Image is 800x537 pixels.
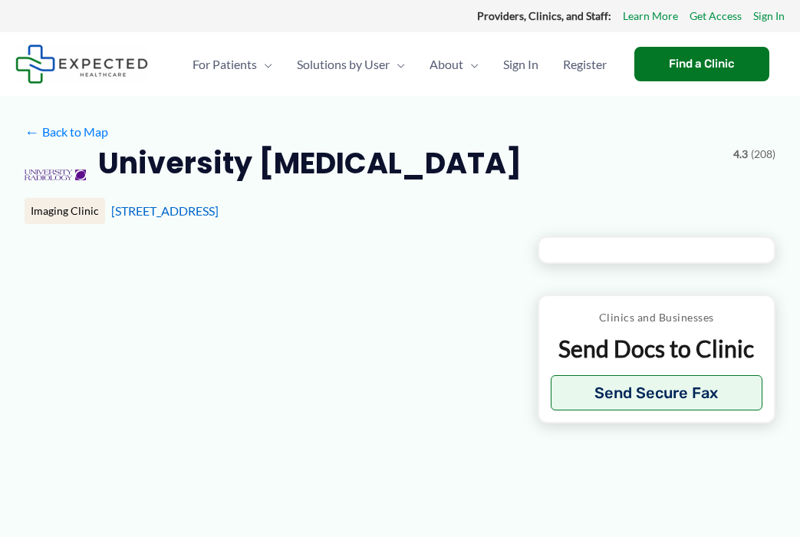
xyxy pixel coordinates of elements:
strong: Providers, Clinics, and Staff: [477,9,611,22]
span: Register [563,38,607,91]
nav: Primary Site Navigation [180,38,619,91]
span: Menu Toggle [463,38,479,91]
a: Solutions by UserMenu Toggle [285,38,417,91]
a: Learn More [623,6,678,26]
a: ←Back to Map [25,120,108,143]
a: For PatientsMenu Toggle [180,38,285,91]
img: Expected Healthcare Logo - side, dark font, small [15,44,148,84]
span: Menu Toggle [390,38,405,91]
p: Send Docs to Clinic [551,334,762,364]
span: ← [25,124,39,139]
span: For Patients [193,38,257,91]
a: [STREET_ADDRESS] [111,203,219,218]
div: Imaging Clinic [25,198,105,224]
a: Sign In [491,38,551,91]
h2: University [MEDICAL_DATA] [98,144,522,182]
a: Get Access [690,6,742,26]
p: Clinics and Businesses [551,308,762,328]
span: 4.3 [733,144,748,164]
span: Solutions by User [297,38,390,91]
span: (208) [751,144,775,164]
button: Send Secure Fax [551,375,762,410]
a: Register [551,38,619,91]
a: AboutMenu Toggle [417,38,491,91]
span: Menu Toggle [257,38,272,91]
a: Sign In [753,6,785,26]
span: About [430,38,463,91]
a: Find a Clinic [634,47,769,81]
span: Sign In [503,38,538,91]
